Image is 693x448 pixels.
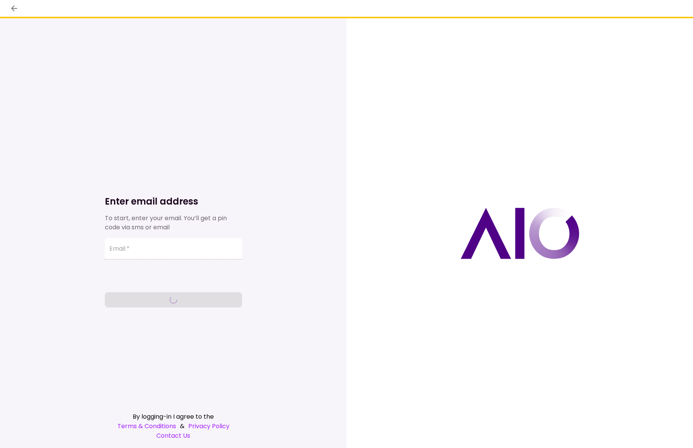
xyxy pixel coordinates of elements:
h1: Enter email address [105,195,242,208]
div: By logging-in I agree to the [105,412,242,421]
a: Contact Us [105,431,242,440]
a: Terms & Conditions [117,421,176,431]
div: & [105,421,242,431]
button: back [8,2,21,15]
img: AIO logo [460,208,579,259]
div: To start, enter your email. You’ll get a pin code via sms or email [105,214,242,232]
a: Privacy Policy [188,421,229,431]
